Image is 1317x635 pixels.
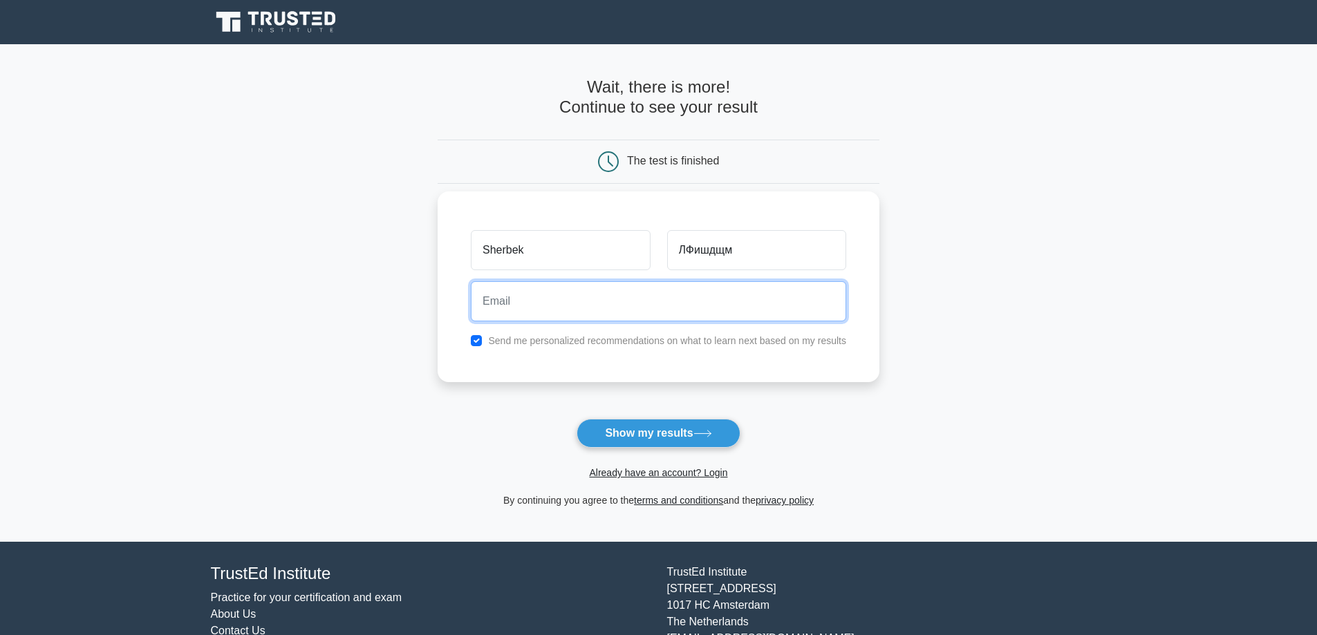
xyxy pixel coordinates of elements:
[756,495,814,506] a: privacy policy
[211,608,256,620] a: About Us
[211,591,402,603] a: Practice for your certification and exam
[577,419,740,448] button: Show my results
[634,495,723,506] a: terms and conditions
[589,467,727,478] a: Already have an account? Login
[211,564,651,584] h4: TrustEd Institute
[471,281,846,321] input: Email
[667,230,846,270] input: Last name
[471,230,650,270] input: First name
[627,155,719,167] div: The test is finished
[438,77,879,117] h4: Wait, there is more! Continue to see your result
[488,335,846,346] label: Send me personalized recommendations on what to learn next based on my results
[429,492,888,509] div: By continuing you agree to the and the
